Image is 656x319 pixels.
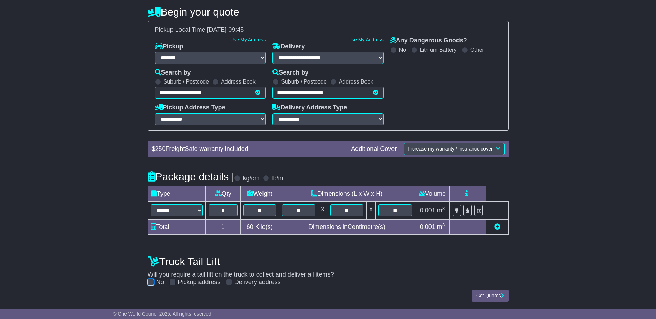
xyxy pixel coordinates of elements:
[240,186,279,201] td: Weight
[155,145,166,152] span: 250
[404,143,504,155] button: Increase my warranty / insurance cover
[442,206,445,211] sup: 3
[148,256,509,267] h4: Truck Tail Lift
[272,69,308,77] label: Search by
[178,279,221,286] label: Pickup address
[113,311,213,317] span: © One World Courier 2025. All rights reserved.
[234,279,281,286] label: Delivery address
[221,78,256,85] label: Address Book
[156,279,164,286] label: No
[155,104,225,112] label: Pickup Address Type
[243,175,259,182] label: kg/cm
[144,252,512,286] div: Will you require a tail lift on the truck to collect and deliver all items?
[348,145,400,153] div: Additional Cover
[390,37,467,45] label: Any Dangerous Goods?
[205,186,240,201] td: Qty
[271,175,283,182] label: lb/in
[155,69,191,77] label: Search by
[420,47,457,53] label: Lithium Battery
[494,223,500,230] a: Add new item
[437,207,445,214] span: m
[148,171,234,182] h4: Package details |
[272,104,347,112] label: Delivery Address Type
[472,290,509,302] button: Get Quotes
[148,6,509,18] h4: Begin your quote
[205,219,240,234] td: 1
[148,219,205,234] td: Total
[420,223,435,230] span: 0.001
[279,186,415,201] td: Dimensions (L x W x H)
[279,219,415,234] td: Dimensions in Centimetre(s)
[442,222,445,228] sup: 3
[348,37,384,42] a: Use My Address
[367,201,376,219] td: x
[437,223,445,230] span: m
[164,78,209,85] label: Suburb / Postcode
[399,47,406,53] label: No
[230,37,266,42] a: Use My Address
[415,186,450,201] td: Volume
[420,207,435,214] span: 0.001
[470,47,484,53] label: Other
[281,78,327,85] label: Suburb / Postcode
[318,201,327,219] td: x
[148,145,348,153] div: $ FreightSafe warranty included
[151,26,505,34] div: Pickup Local Time:
[148,186,205,201] td: Type
[408,146,492,152] span: Increase my warranty / insurance cover
[207,26,244,33] span: [DATE] 09:45
[155,43,183,50] label: Pickup
[339,78,373,85] label: Address Book
[247,223,253,230] span: 60
[272,43,305,50] label: Delivery
[240,219,279,234] td: Kilo(s)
